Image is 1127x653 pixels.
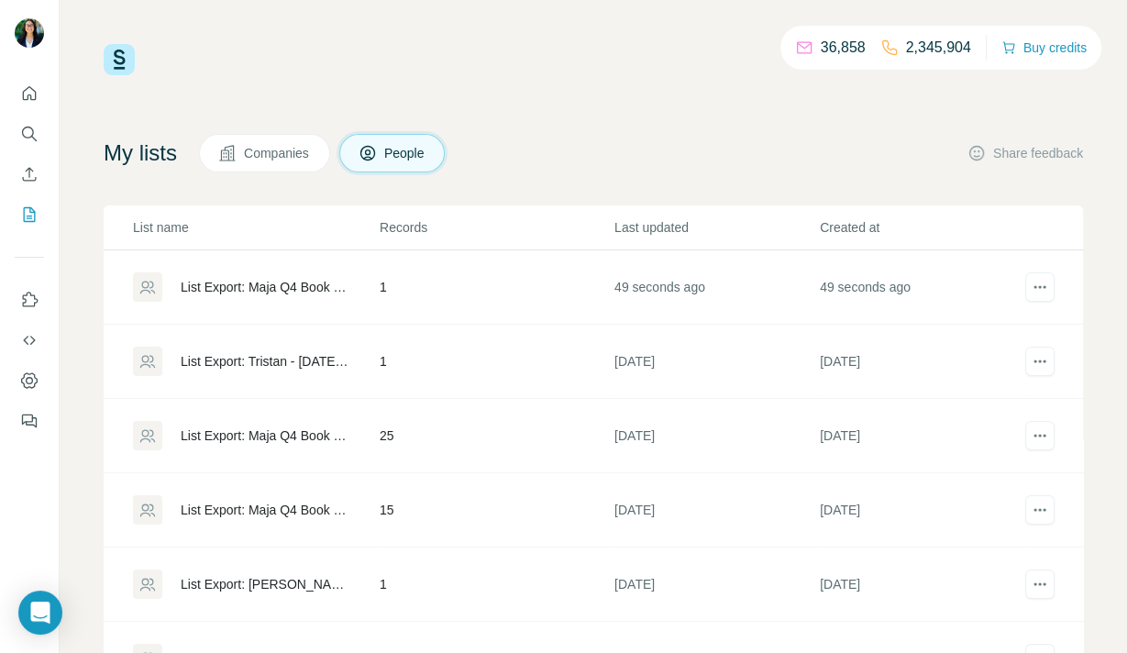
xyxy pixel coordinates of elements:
[1025,495,1055,525] button: actions
[18,591,62,635] div: Open Intercom Messenger
[1025,347,1055,376] button: actions
[1025,421,1055,450] button: actions
[820,218,1023,237] p: Created at
[15,117,44,150] button: Search
[613,399,819,473] td: [DATE]
[181,352,348,371] div: List Export: Tristan - [DATE] 15:18
[379,399,613,473] td: 25
[379,325,613,399] td: 1
[181,575,348,593] div: List Export: [PERSON_NAME] - [DATE] 09:46
[181,426,348,445] div: List Export: Maja Q4 Book - [DATE] 12:30
[613,250,819,325] td: 49 seconds ago
[133,218,378,237] p: List name
[15,18,44,48] img: Avatar
[181,501,348,519] div: List Export: Maja Q4 Book - [DATE] 12:29
[384,144,426,162] span: People
[819,325,1024,399] td: [DATE]
[1001,35,1087,61] button: Buy credits
[380,218,613,237] p: Records
[379,473,613,548] td: 15
[967,144,1083,162] button: Share feedback
[819,473,1024,548] td: [DATE]
[613,548,819,622] td: [DATE]
[15,364,44,397] button: Dashboard
[613,473,819,548] td: [DATE]
[15,283,44,316] button: Use Surfe on LinkedIn
[819,399,1024,473] td: [DATE]
[15,77,44,110] button: Quick start
[15,324,44,357] button: Use Surfe API
[614,218,818,237] p: Last updated
[379,250,613,325] td: 1
[819,548,1024,622] td: [DATE]
[379,548,613,622] td: 1
[244,144,311,162] span: Companies
[15,158,44,191] button: Enrich CSV
[15,198,44,231] button: My lists
[613,325,819,399] td: [DATE]
[819,250,1024,325] td: 49 seconds ago
[15,404,44,437] button: Feedback
[181,278,348,296] div: List Export: Maja Q4 Book - [DATE] 10:19
[1025,272,1055,302] button: actions
[104,138,177,168] h4: My lists
[1025,570,1055,599] button: actions
[821,37,866,59] p: 36,858
[104,44,135,75] img: Surfe Logo
[906,37,971,59] p: 2,345,904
